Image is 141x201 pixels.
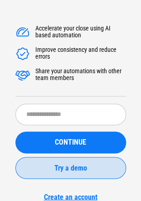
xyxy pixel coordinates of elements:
button: Try a demo [15,157,126,179]
span: CONTINUE [55,139,86,146]
a: Create an account [15,192,126,201]
div: Accelerate your close using AI based automation [35,25,126,40]
img: Accelerate [15,46,30,61]
span: Try a demo [54,164,87,171]
div: Improve consistency and reduce errors [35,46,126,61]
img: Accelerate [15,25,30,40]
img: Accelerate [15,68,30,82]
button: CONTINUE [15,131,126,153]
div: Share your automations with other team members [35,68,126,82]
